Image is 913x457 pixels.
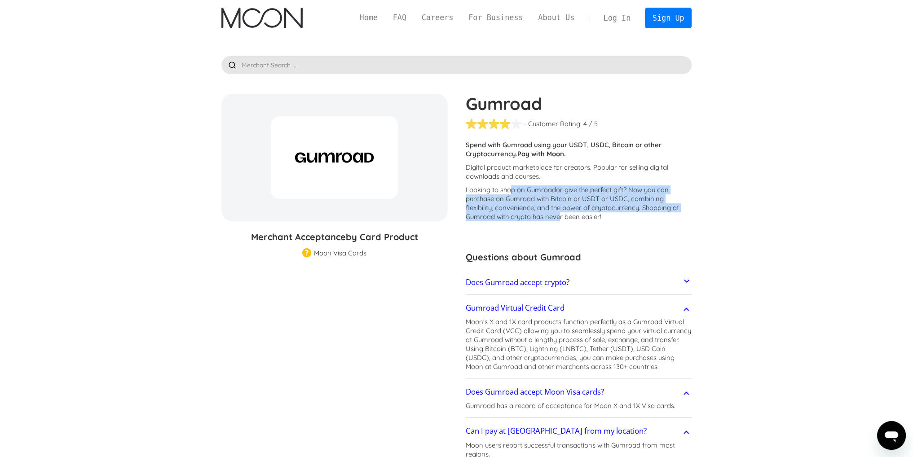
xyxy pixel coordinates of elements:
a: Can I pay at [GEOGRAPHIC_DATA] from my location? [466,422,692,441]
h2: Does Gumroad accept crypto? [466,278,569,287]
a: Careers [414,12,461,23]
p: Gumroad has a record of acceptance for Moon X and 1X Visa cards. [466,401,675,410]
p: Spend with Gumroad using your USDT, USDC, Bitcoin or other Cryptocurrency. [466,141,692,158]
input: Merchant Search ... [221,56,692,74]
a: Does Gumroad accept crypto? [466,273,692,292]
strong: Pay with Moon. [517,149,566,158]
div: Moon Visa Cards [314,249,366,258]
h1: Gumroad [466,94,692,114]
a: Gumroad Virtual Credit Card [466,299,692,317]
a: Home [352,12,385,23]
a: home [221,8,303,28]
p: Looking to shop on Gumroad ? Now you can purchase on Gumroad with Bitcoin or USDT or USDC, combin... [466,185,692,221]
div: 4 [583,119,587,128]
span: by Card Product [346,231,418,242]
a: About Us [530,12,582,23]
h2: Can I pay at [GEOGRAPHIC_DATA] from my location? [466,426,647,435]
h3: Questions about Gumroad [466,250,692,264]
p: Digital product marketplace for creators. Popular for selling digital downloads and courses. [466,163,692,181]
a: FAQ [385,12,414,23]
img: Moon Logo [221,8,303,28]
a: For Business [461,12,530,23]
span: or give the perfect gift [556,185,623,194]
div: - Customer Rating: [524,119,582,128]
a: Sign Up [645,8,692,28]
h2: Gumroad Virtual Credit Card [466,303,565,312]
a: Log In [596,8,638,28]
a: Does Gumroad accept Moon Visa cards? [466,382,692,401]
h2: Does Gumroad accept Moon Visa cards? [466,387,604,396]
iframe: Gumb za odpiranje okna za sporočila [877,421,906,450]
div: / 5 [589,119,598,128]
p: Moon's X and 1X card products function perfectly as a Gumroad Virtual Credit Card (VCC) allowing ... [466,317,692,371]
h3: Merchant Acceptance [221,230,448,244]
